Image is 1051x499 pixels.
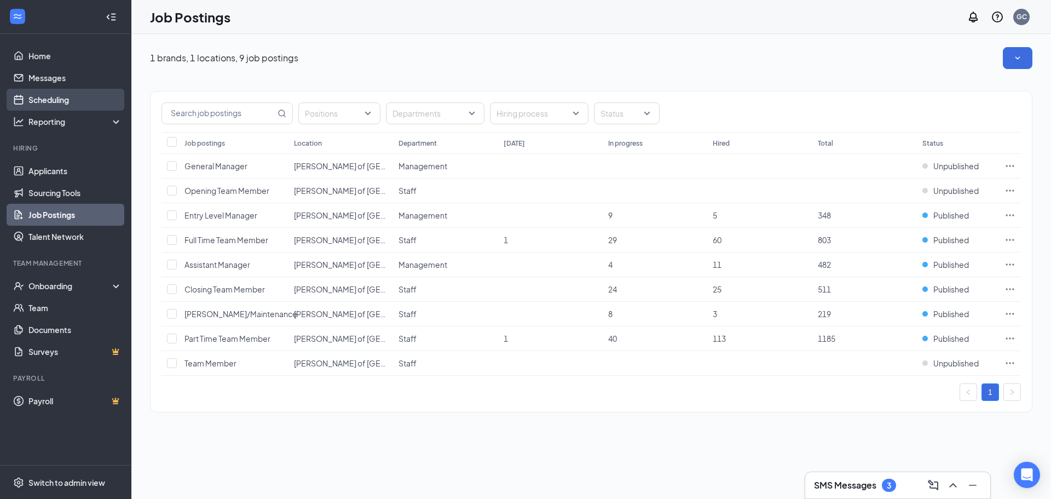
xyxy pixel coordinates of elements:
[393,302,498,326] td: Staff
[818,309,831,319] span: 219
[28,226,122,248] a: Talent Network
[13,259,120,268] div: Team Management
[294,210,509,220] span: [PERSON_NAME] of [GEOGRAPHIC_DATA][PERSON_NAME]
[184,235,268,245] span: Full Time Team Member
[399,284,417,294] span: Staff
[184,260,250,269] span: Assistant Manager
[1003,383,1021,401] li: Next Page
[399,186,417,196] span: Staff
[28,297,122,319] a: Team
[887,481,891,490] div: 3
[393,203,498,228] td: Management
[1004,259,1015,270] svg: Ellipses
[933,358,979,369] span: Unpublished
[28,116,123,127] div: Reporting
[294,139,322,148] div: Location
[28,204,122,226] a: Job Postings
[28,160,122,182] a: Applicants
[28,182,122,204] a: Sourcing Tools
[1003,47,1032,69] button: SmallChevronDown
[603,132,707,154] th: In progress
[933,210,969,221] span: Published
[28,477,105,488] div: Switch to admin view
[608,210,613,220] span: 9
[818,235,831,245] span: 803
[393,253,498,277] td: Management
[28,390,122,412] a: PayrollCrown
[288,326,393,351] td: Culver's of Fort Myers Gulf Coast
[818,260,831,269] span: 482
[1009,389,1015,395] span: right
[28,67,122,89] a: Messages
[288,228,393,253] td: Culver's of Fort Myers Gulf Coast
[1004,284,1015,295] svg: Ellipses
[399,358,417,368] span: Staff
[964,477,981,494] button: Minimize
[818,210,831,220] span: 348
[1004,160,1015,171] svg: Ellipses
[393,326,498,351] td: Staff
[399,260,447,269] span: Management
[933,234,969,245] span: Published
[814,479,876,491] h3: SMS Messages
[28,341,122,363] a: SurveysCrown
[399,334,417,343] span: Staff
[28,319,122,341] a: Documents
[960,383,977,401] button: left
[1004,333,1015,344] svg: Ellipses
[946,479,960,492] svg: ChevronUp
[288,302,393,326] td: Culver's of Fort Myers Gulf Coast
[1003,383,1021,401] button: right
[393,154,498,179] td: Management
[1017,12,1027,21] div: GC
[925,477,942,494] button: ComposeMessage
[393,228,498,253] td: Staff
[106,12,117,22] svg: Collapse
[713,260,721,269] span: 11
[294,284,509,294] span: [PERSON_NAME] of [GEOGRAPHIC_DATA][PERSON_NAME]
[399,235,417,245] span: Staff
[1004,358,1015,369] svg: Ellipses
[288,179,393,203] td: Culver's of Fort Myers Gulf Coast
[1004,185,1015,196] svg: Ellipses
[1004,234,1015,245] svg: Ellipses
[812,132,917,154] th: Total
[294,186,509,196] span: [PERSON_NAME] of [GEOGRAPHIC_DATA][PERSON_NAME]
[28,45,122,67] a: Home
[399,161,447,171] span: Management
[933,185,979,196] span: Unpublished
[933,333,969,344] span: Published
[393,277,498,302] td: Staff
[713,334,726,343] span: 113
[294,235,509,245] span: [PERSON_NAME] of [GEOGRAPHIC_DATA][PERSON_NAME]
[162,103,275,124] input: Search job postings
[184,284,265,294] span: Closing Team Member
[13,144,120,153] div: Hiring
[13,116,24,127] svg: Analysis
[12,11,23,22] svg: WorkstreamLogo
[933,308,969,319] span: Published
[504,334,508,343] span: 1
[1004,308,1015,319] svg: Ellipses
[713,309,717,319] span: 3
[184,161,247,171] span: General Manager
[150,8,230,26] h1: Job Postings
[933,284,969,295] span: Published
[294,161,509,171] span: [PERSON_NAME] of [GEOGRAPHIC_DATA][PERSON_NAME]
[504,235,508,245] span: 1
[967,10,980,24] svg: Notifications
[288,253,393,277] td: Culver's of Fort Myers Gulf Coast
[1004,210,1015,221] svg: Ellipses
[393,179,498,203] td: Staff
[184,334,270,343] span: Part Time Team Member
[933,259,969,270] span: Published
[818,334,835,343] span: 1185
[713,284,721,294] span: 25
[707,132,812,154] th: Hired
[184,309,297,319] span: [PERSON_NAME]/Maintenance
[981,383,999,401] li: 1
[28,280,113,291] div: Onboarding
[288,154,393,179] td: Culver's of Fort Myers Gulf Coast
[991,10,1004,24] svg: QuestionInfo
[498,132,603,154] th: [DATE]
